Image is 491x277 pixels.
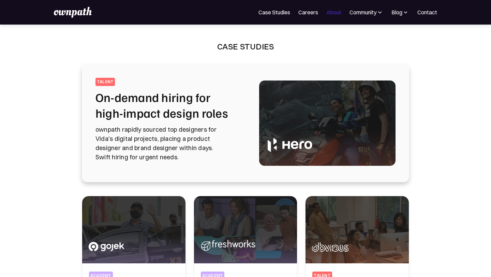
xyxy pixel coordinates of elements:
[391,8,402,16] div: Blog
[298,8,318,16] a: Careers
[95,89,243,121] h2: On-demand hiring for high-impact design roles
[349,8,383,16] div: Community
[349,8,376,16] div: Community
[95,78,396,169] a: talentOn-demand hiring for high-impact design rolesownpath rapidly sourced top designers for Vida...
[326,8,341,16] a: About
[95,125,243,162] p: ownpath rapidly sourced top designers for Vida's digital projects, placing a product designer and...
[417,8,437,16] a: Contact
[391,8,409,16] div: Blog
[306,196,409,263] img: In conversation with Obvious about their hiring experience with ownpath
[194,196,297,263] img: Upskilling designers for high-impact product success
[217,41,274,52] div: Case Studies
[258,8,290,16] a: Case Studies
[82,196,185,263] img: Coaching Senior Designers to Design Managers
[97,79,114,85] div: talent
